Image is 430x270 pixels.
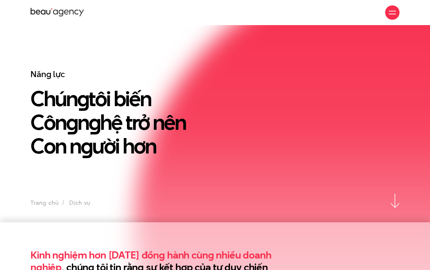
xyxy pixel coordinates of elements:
[66,108,77,137] en: g
[77,84,89,113] en: g
[81,131,92,161] en: g
[30,69,304,80] h3: Năng lực
[30,87,304,158] h1: Chún tôi biến Côn n hệ trở nên Con n ười hơn
[89,108,100,137] en: g
[30,199,58,207] a: Trang chủ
